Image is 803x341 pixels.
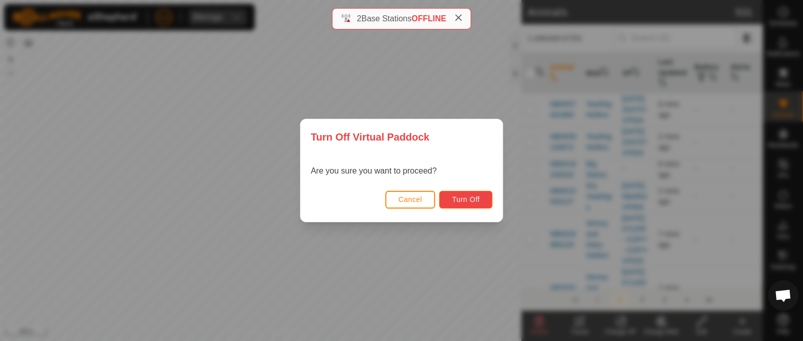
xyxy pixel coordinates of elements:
[357,14,361,23] span: 2
[385,191,436,209] button: Cancel
[398,195,422,203] span: Cancel
[768,280,798,311] a: Open chat
[412,14,446,23] span: OFFLINE
[361,14,412,23] span: Base Stations
[311,129,429,145] span: Turn Off Virtual Paddock
[439,191,492,209] button: Turn Off
[452,195,480,203] span: Turn Off
[311,165,437,177] p: Are you sure you want to proceed?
